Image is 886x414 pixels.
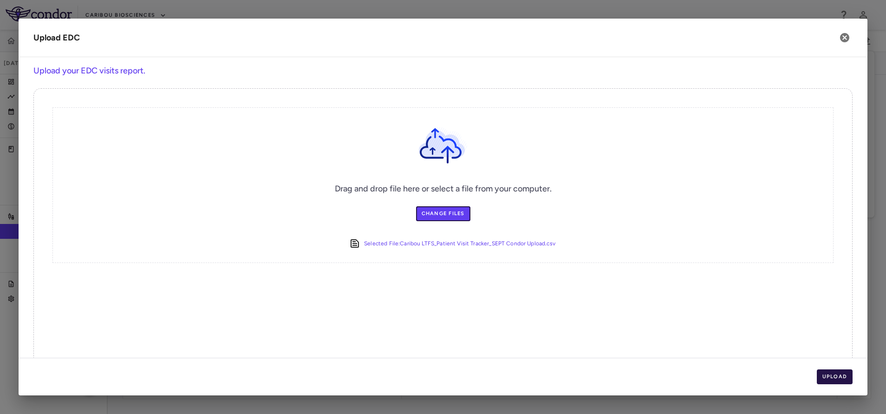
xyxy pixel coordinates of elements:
div: Upload EDC [33,32,80,44]
h6: Upload your EDC visits report. [33,65,853,77]
label: Change Files [416,206,470,221]
h6: Drag and drop file here or select a file from your computer. [335,183,552,195]
a: Selected File:Caribou LTFS_Patient Visit Tracker_SEPT Condor Upload.csv [364,238,555,250]
button: Upload [817,369,853,384]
